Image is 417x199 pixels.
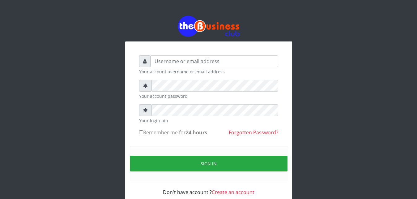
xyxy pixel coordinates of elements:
[212,189,254,196] a: Create an account
[139,130,143,134] input: Remember me for24 hours
[151,55,278,67] input: Username or email address
[130,156,287,171] button: Sign in
[186,129,207,136] b: 24 hours
[139,181,278,196] div: Don't have account ?
[139,129,207,136] label: Remember me for
[139,117,278,124] small: Your login pin
[229,129,278,136] a: Forgotten Password?
[139,93,278,99] small: Your account password
[139,68,278,75] small: Your account username or email address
